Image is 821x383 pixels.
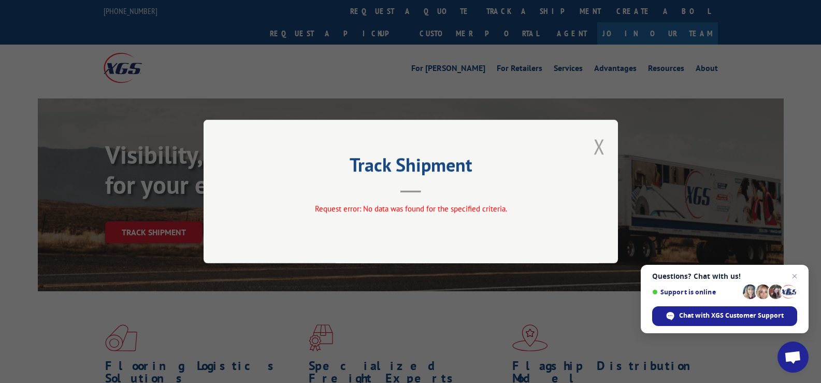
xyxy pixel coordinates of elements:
[594,133,605,160] button: Close modal
[777,342,809,373] div: Open chat
[255,158,566,177] h2: Track Shipment
[788,270,801,282] span: Close chat
[652,288,739,296] span: Support is online
[679,311,784,320] span: Chat with XGS Customer Support
[314,204,507,214] span: Request error: No data was found for the specified criteria.
[652,306,797,326] div: Chat with XGS Customer Support
[652,272,797,280] span: Questions? Chat with us!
